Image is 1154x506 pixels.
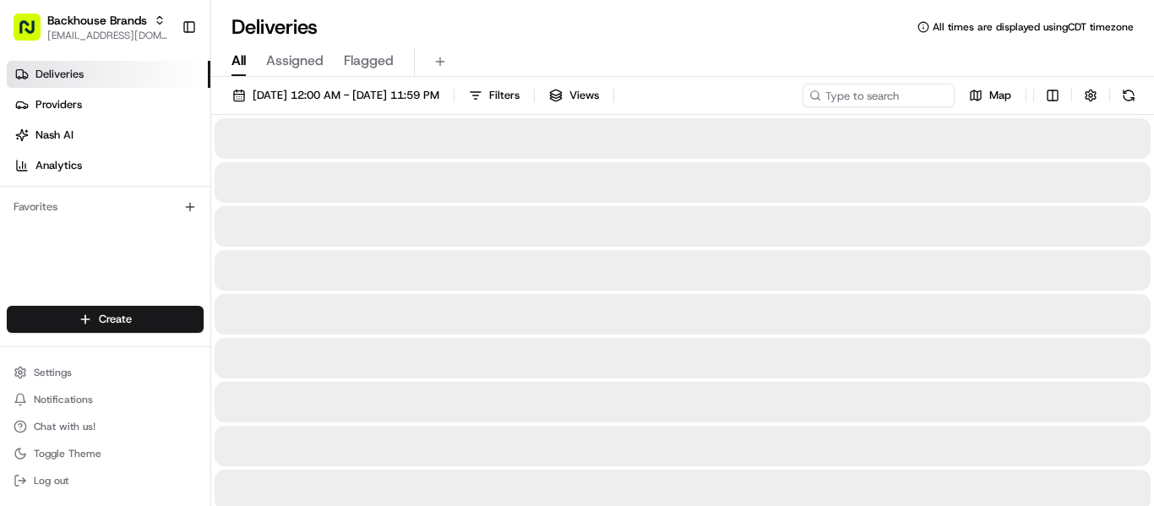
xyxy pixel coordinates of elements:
[231,14,318,41] h1: Deliveries
[7,91,210,118] a: Providers
[803,84,955,107] input: Type to search
[7,152,210,179] a: Analytics
[34,474,68,487] span: Log out
[961,84,1019,107] button: Map
[7,61,210,88] a: Deliveries
[7,306,204,333] button: Create
[35,158,82,173] span: Analytics
[569,88,599,103] span: Views
[34,393,93,406] span: Notifications
[7,7,175,47] button: Backhouse Brands[EMAIL_ADDRESS][DOMAIN_NAME]
[34,420,95,433] span: Chat with us!
[266,51,324,71] span: Assigned
[47,29,168,42] button: [EMAIL_ADDRESS][DOMAIN_NAME]
[34,447,101,460] span: Toggle Theme
[7,415,204,438] button: Chat with us!
[99,312,132,327] span: Create
[461,84,527,107] button: Filters
[344,51,394,71] span: Flagged
[253,88,439,103] span: [DATE] 12:00 AM - [DATE] 11:59 PM
[225,84,447,107] button: [DATE] 12:00 AM - [DATE] 11:59 PM
[35,67,84,82] span: Deliveries
[34,366,72,379] span: Settings
[7,442,204,465] button: Toggle Theme
[989,88,1011,103] span: Map
[542,84,607,107] button: Views
[7,122,210,149] a: Nash AI
[35,128,73,143] span: Nash AI
[47,12,147,29] button: Backhouse Brands
[1117,84,1140,107] button: Refresh
[7,469,204,492] button: Log out
[7,361,204,384] button: Settings
[7,388,204,411] button: Notifications
[489,88,520,103] span: Filters
[231,51,246,71] span: All
[35,97,82,112] span: Providers
[933,20,1134,34] span: All times are displayed using CDT timezone
[7,193,204,220] div: Favorites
